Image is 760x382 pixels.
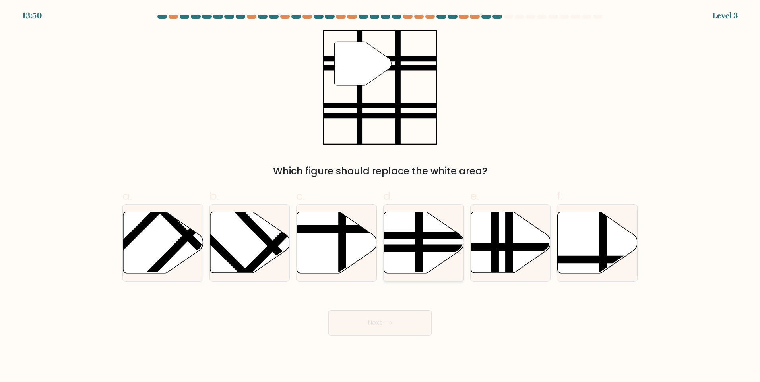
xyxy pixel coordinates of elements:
g: " [334,42,391,85]
div: 13:50 [22,10,42,21]
span: c. [296,188,305,204]
div: Level 3 [712,10,738,21]
span: f. [557,188,562,204]
span: e. [470,188,479,204]
span: a. [122,188,132,204]
div: Which figure should replace the white area? [127,164,633,178]
span: b. [209,188,219,204]
button: Next [328,310,432,336]
span: d. [383,188,393,204]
